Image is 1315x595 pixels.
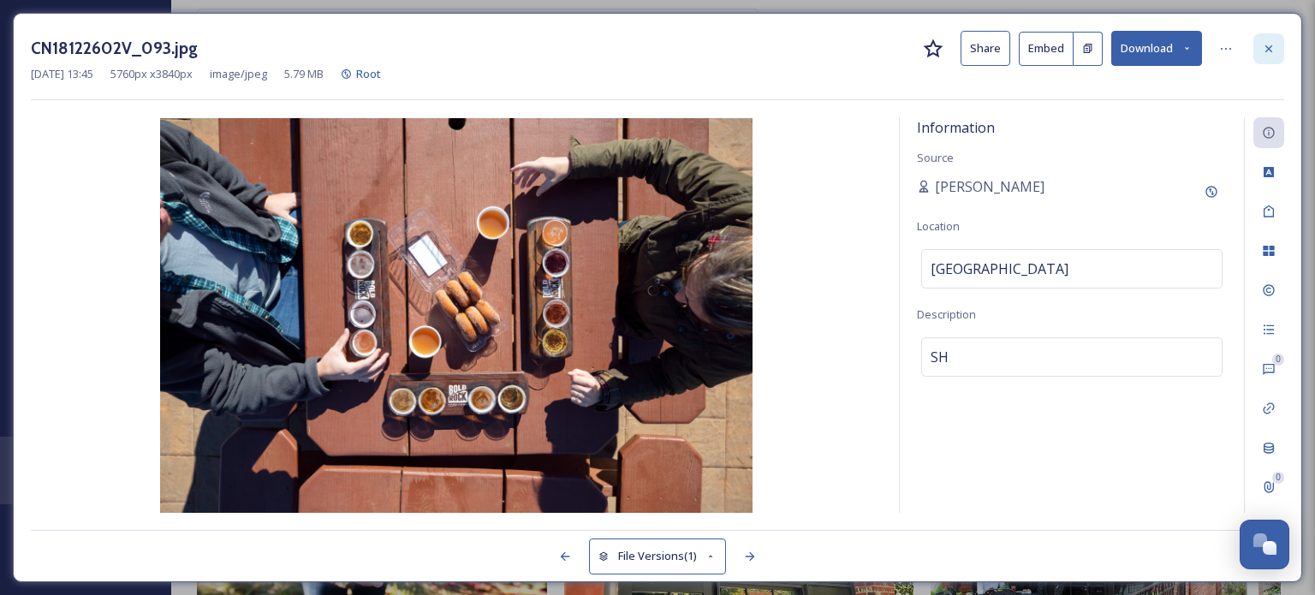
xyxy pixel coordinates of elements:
button: Download [1111,31,1202,66]
h3: CN18122602V_093.jpg [31,36,198,61]
button: Share [961,31,1010,66]
span: Information [917,118,995,137]
span: [PERSON_NAME] [935,176,1044,197]
span: Description [917,306,976,322]
span: Source [917,150,954,165]
span: 5.79 MB [284,66,324,82]
span: [DATE] 13:45 [31,66,93,82]
span: Root [356,66,381,81]
button: File Versions(1) [589,538,726,574]
div: 0 [1272,472,1284,484]
span: Location [917,218,960,234]
span: 5760 px x 3840 px [110,66,193,82]
div: 0 [1272,354,1284,366]
span: image/jpeg [210,66,267,82]
span: SH [931,347,949,367]
button: Open Chat [1240,520,1289,569]
button: Embed [1019,32,1074,66]
span: [GEOGRAPHIC_DATA] [931,259,1068,279]
img: CN18122602V_093.jpg [31,118,882,513]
